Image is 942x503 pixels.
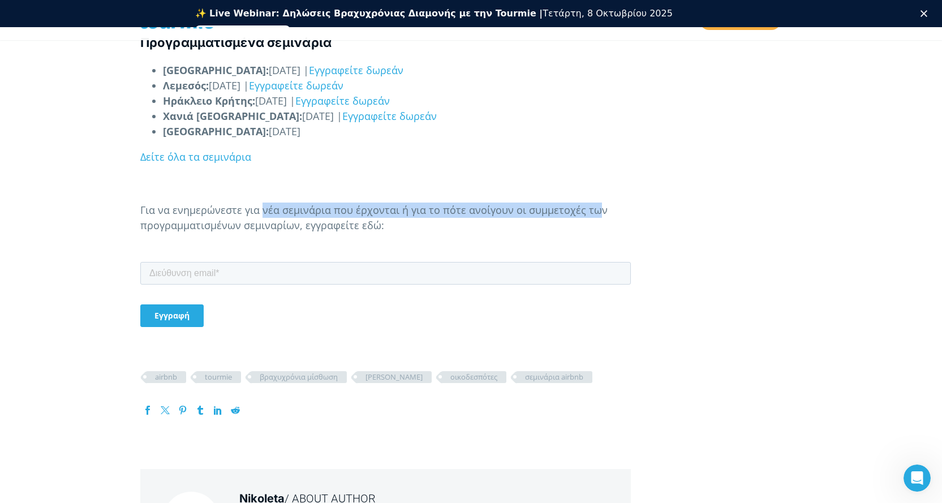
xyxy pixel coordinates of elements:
[904,465,931,492] iframe: Intercom live chat
[163,124,631,139] li: [DATE]
[195,25,291,39] a: Εγγραφείτε δωρεάν
[295,94,390,108] a: Εγγραφείτε δωρεάν
[163,63,631,78] li: [DATE] |
[146,371,186,383] a: airbnb
[140,203,631,233] p: Για να ενημερώνεστε για νέα σεμινάρια που έρχονται ή για το πότε ανοίγουν οι συμμετοχές των προγρ...
[163,109,631,124] li: [DATE] |
[921,10,932,17] div: Κλείσιμο
[140,150,251,164] a: Δείτε όλα τα σεμινάρια
[195,8,543,19] b: ✨ Live Webinar: Δηλώσεις Βραχυχρόνιας Διαμονής με την Tourmie |
[178,406,187,415] a: Pinterest
[213,406,222,415] a: LinkedIn
[163,63,269,77] strong: [GEOGRAPHIC_DATA]:
[231,406,240,415] a: Reddit
[163,109,302,123] strong: Χανιά [GEOGRAPHIC_DATA]:
[342,109,437,123] a: Εγγραφείτε δωρεάν
[163,94,255,108] strong: Ηράκλειο Κρήτης:
[251,371,347,383] a: βραχυχρόνια μίσθωση
[163,78,631,93] li: [DATE] |
[516,371,592,383] a: σεμινάρια airbnb
[163,124,269,138] strong: [GEOGRAPHIC_DATA]:
[143,406,152,415] a: Facebook
[140,260,631,334] iframe: Form 0
[441,371,506,383] a: οικοδεσπότες
[140,35,332,50] strong: Προγραμματισμένα σεμινάρια
[249,79,343,92] a: Εγγραφείτε δωρεάν
[163,93,631,109] li: [DATE] |
[161,406,170,415] a: Twitter
[196,371,241,383] a: tourmie
[309,63,403,77] a: Εγγραφείτε δωρεάν
[196,406,205,415] a: Tumblr
[163,79,209,92] strong: Λεμεσός:
[356,371,432,383] a: [PERSON_NAME]
[195,8,673,19] div: Τετάρτη, 8 Οκτωβρίου 2025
